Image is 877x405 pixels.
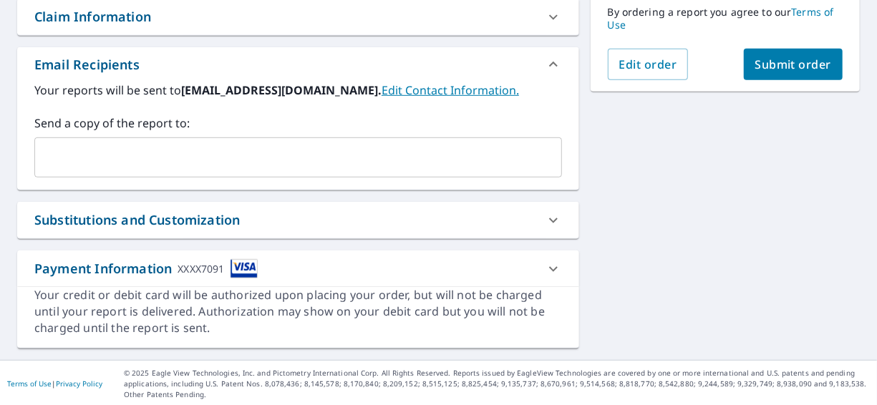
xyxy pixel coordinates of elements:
p: | [7,379,102,388]
a: Terms of Use [7,379,52,389]
div: Substitutions and Customization [34,210,240,230]
div: Email Recipients [34,55,140,74]
div: Email Recipients [17,47,579,82]
div: Payment InformationXXXX7091cardImage [17,250,579,287]
p: © 2025 Eagle View Technologies, Inc. and Pictometry International Corp. All Rights Reserved. Repo... [124,368,870,400]
div: Substitutions and Customization [17,202,579,238]
label: Send a copy of the report to: [34,114,562,132]
span: Edit order [619,57,677,72]
label: Your reports will be sent to [34,82,562,99]
a: Privacy Policy [56,379,102,389]
div: Claim Information [34,7,151,26]
p: By ordering a report you agree to our [608,6,843,31]
a: EditContactInfo [382,82,519,98]
button: Submit order [744,49,843,80]
div: XXXX7091 [178,259,224,278]
div: Payment Information [34,259,258,278]
span: Submit order [755,57,832,72]
button: Edit order [608,49,689,80]
div: Your credit or debit card will be authorized upon placing your order, but will not be charged unt... [34,287,562,336]
a: Terms of Use [608,5,834,31]
b: [EMAIL_ADDRESS][DOMAIN_NAME]. [181,82,382,98]
img: cardImage [231,259,258,278]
